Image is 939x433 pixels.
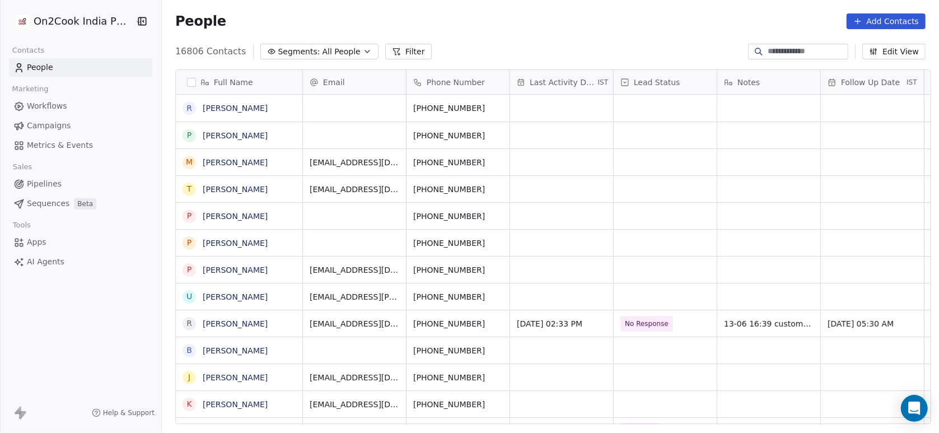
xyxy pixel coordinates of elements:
[9,117,152,135] a: Campaigns
[510,70,613,94] div: Last Activity DateIST
[92,408,155,417] a: Help & Support
[176,70,302,94] div: Full Name
[901,395,928,422] div: Open Intercom Messenger
[413,318,503,329] span: [PHONE_NUMBER]
[203,185,268,194] a: [PERSON_NAME]
[323,77,345,88] span: Email
[310,157,399,168] span: [EMAIL_ADDRESS][DOMAIN_NAME]
[187,129,191,141] div: P
[413,157,503,168] span: [PHONE_NUMBER]
[310,184,399,195] span: [EMAIL_ADDRESS][DOMAIN_NAME]
[413,372,503,383] span: [PHONE_NUMBER]
[187,264,191,276] div: P
[203,319,268,328] a: [PERSON_NAME]
[385,44,432,59] button: Filter
[186,103,192,114] div: R
[828,318,917,329] span: [DATE] 05:30 AM
[413,130,503,141] span: [PHONE_NUMBER]
[186,398,191,410] div: K
[413,399,503,410] span: [PHONE_NUMBER]
[203,346,268,355] a: [PERSON_NAME]
[9,175,152,193] a: Pipelines
[203,400,268,409] a: [PERSON_NAME]
[27,100,67,112] span: Workflows
[427,77,485,88] span: Phone Number
[74,198,96,209] span: Beta
[598,78,609,87] span: IST
[176,95,303,425] div: grid
[724,318,814,329] span: 13-06 16:39 customer didnt pickup the call 09-06 14:30 customer has a cafe in [GEOGRAPHIC_DATA] t...
[186,344,192,356] div: B
[27,62,53,73] span: People
[9,97,152,115] a: Workflows
[16,15,29,28] img: on2cook%20logo-04%20copy.jpg
[27,139,93,151] span: Metrics & Events
[27,256,64,268] span: AI Agents
[203,212,268,221] a: [PERSON_NAME]
[9,136,152,155] a: Metrics & Events
[175,13,226,30] span: People
[8,159,37,175] span: Sales
[310,372,399,383] span: [EMAIL_ADDRESS][DOMAIN_NAME]
[413,345,503,356] span: [PHONE_NUMBER]
[9,58,152,77] a: People
[847,13,926,29] button: Add Contacts
[413,103,503,114] span: [PHONE_NUMBER]
[186,291,192,302] div: U
[278,46,320,58] span: Segments:
[203,158,268,167] a: [PERSON_NAME]
[530,77,596,88] span: Last Activity Date
[34,14,132,29] span: On2Cook India Pvt. Ltd.
[188,371,190,383] div: J
[187,210,191,222] div: P
[9,253,152,271] a: AI Agents
[323,46,361,58] span: All People
[103,408,155,417] span: Help & Support
[634,77,680,88] span: Lead Status
[27,198,69,209] span: Sequences
[310,399,399,410] span: [EMAIL_ADDRESS][DOMAIN_NAME]
[203,266,268,274] a: [PERSON_NAME]
[203,104,268,113] a: [PERSON_NAME]
[214,77,253,88] span: Full Name
[310,318,399,329] span: [EMAIL_ADDRESS][DOMAIN_NAME]
[7,42,49,59] span: Contacts
[413,264,503,276] span: [PHONE_NUMBER]
[203,131,268,140] a: [PERSON_NAME]
[862,44,926,59] button: Edit View
[614,70,717,94] div: Lead Status
[27,178,62,190] span: Pipelines
[407,70,510,94] div: Phone Number
[310,264,399,276] span: [EMAIL_ADDRESS][DOMAIN_NAME]
[203,239,268,248] a: [PERSON_NAME]
[625,318,669,329] span: No Response
[9,194,152,213] a: SequencesBeta
[203,373,268,382] a: [PERSON_NAME]
[413,238,503,249] span: [PHONE_NUMBER]
[7,81,53,97] span: Marketing
[717,70,820,94] div: Notes
[413,211,503,222] span: [PHONE_NUMBER]
[27,120,71,132] span: Campaigns
[175,45,246,58] span: 16806 Contacts
[821,70,924,94] div: Follow Up DateIST
[9,233,152,252] a: Apps
[203,292,268,301] a: [PERSON_NAME]
[413,291,503,302] span: [PHONE_NUMBER]
[737,77,760,88] span: Notes
[413,184,503,195] span: [PHONE_NUMBER]
[8,217,35,234] span: Tools
[841,77,900,88] span: Follow Up Date
[187,183,192,195] div: T
[907,78,917,87] span: IST
[517,318,606,329] span: [DATE] 02:33 PM
[186,156,193,168] div: M
[187,237,191,249] div: P
[310,291,399,302] span: [EMAIL_ADDRESS][PERSON_NAME][DOMAIN_NAME]
[303,70,406,94] div: Email
[13,12,128,31] button: On2Cook India Pvt. Ltd.
[27,236,46,248] span: Apps
[186,318,192,329] div: R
